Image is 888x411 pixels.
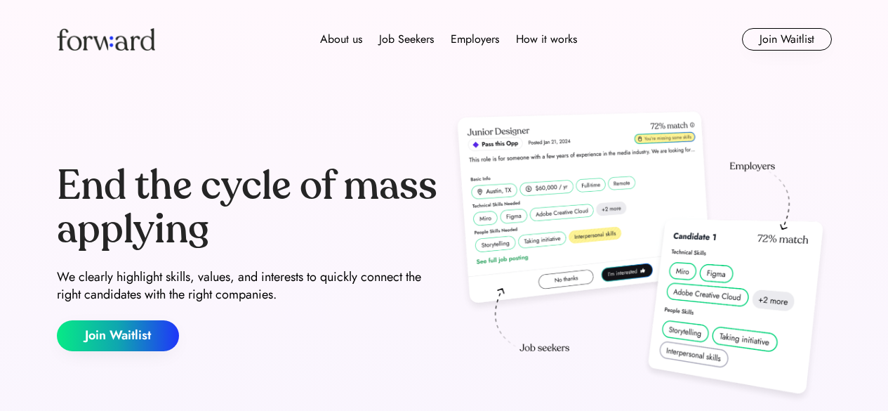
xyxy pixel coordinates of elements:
div: About us [320,31,362,48]
div: How it works [516,31,577,48]
div: Job Seekers [379,31,434,48]
div: Employers [451,31,499,48]
div: End the cycle of mass applying [57,164,439,251]
img: Forward logo [57,28,155,51]
div: We clearly highlight skills, values, and interests to quickly connect the right candidates with t... [57,268,439,304]
button: Join Waitlist [57,320,179,351]
img: hero-image.png [450,107,832,409]
button: Join Waitlist [742,28,832,51]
